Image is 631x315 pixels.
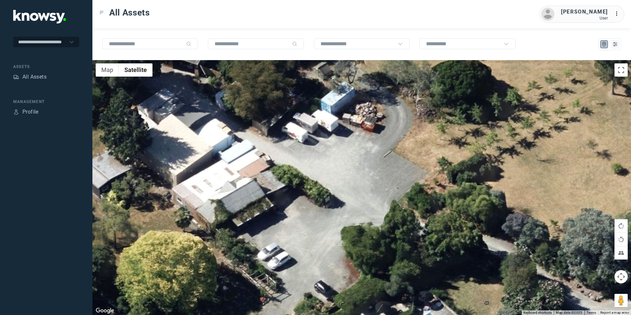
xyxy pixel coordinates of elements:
div: User [561,16,608,20]
img: Application Logo [13,10,66,23]
div: [PERSON_NAME] [561,8,608,16]
div: Profile [13,109,19,115]
a: ProfileProfile [13,108,39,116]
button: Drag Pegman onto the map to open Street View [614,294,628,307]
div: All Assets [22,73,47,81]
button: Rotate map clockwise [614,219,628,232]
span: Map data ©2025 [556,311,582,314]
div: Assets [13,74,19,80]
div: Map [601,41,607,47]
div: Search [292,41,297,47]
button: Tilt map [614,246,628,260]
a: AssetsAll Assets [13,73,47,81]
div: Profile [22,108,39,116]
a: Terms (opens in new tab) [586,311,596,314]
div: : [614,10,622,18]
div: Assets [13,64,79,70]
div: List [612,41,618,47]
button: Show satellite imagery [119,63,152,77]
span: All Assets [109,7,150,18]
img: avatar.png [541,8,554,21]
div: : [614,10,622,19]
button: Keyboard shortcuts [523,310,552,315]
div: Management [13,99,79,105]
a: Report a map error [600,311,629,314]
button: Toggle fullscreen view [614,63,628,77]
button: Show street map [96,63,119,77]
button: Map camera controls [614,270,628,283]
tspan: ... [615,11,621,16]
div: Toggle Menu [99,10,104,15]
a: Open this area in Google Maps (opens a new window) [94,306,116,315]
img: Google [94,306,116,315]
div: Search [186,41,191,47]
button: Rotate map counterclockwise [614,233,628,246]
